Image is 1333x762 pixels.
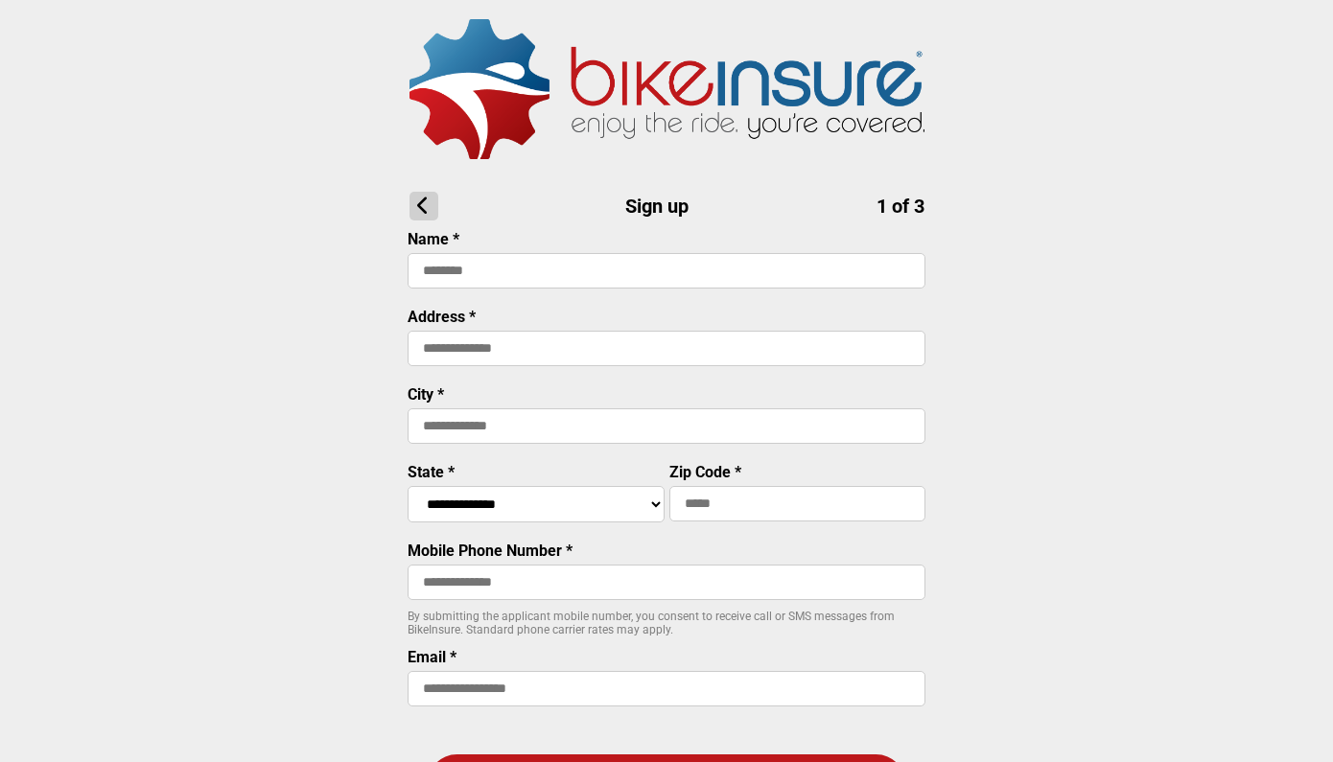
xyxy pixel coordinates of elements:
[408,610,925,636] p: By submitting the applicant mobile number, you consent to receive call or SMS messages from BikeI...
[408,648,456,666] label: Email *
[409,192,924,220] h1: Sign up
[877,195,924,218] span: 1 of 3
[408,308,476,326] label: Address *
[408,230,459,248] label: Name *
[408,385,444,404] label: City *
[669,463,741,481] label: Zip Code *
[408,463,455,481] label: State *
[408,542,573,560] label: Mobile Phone Number *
